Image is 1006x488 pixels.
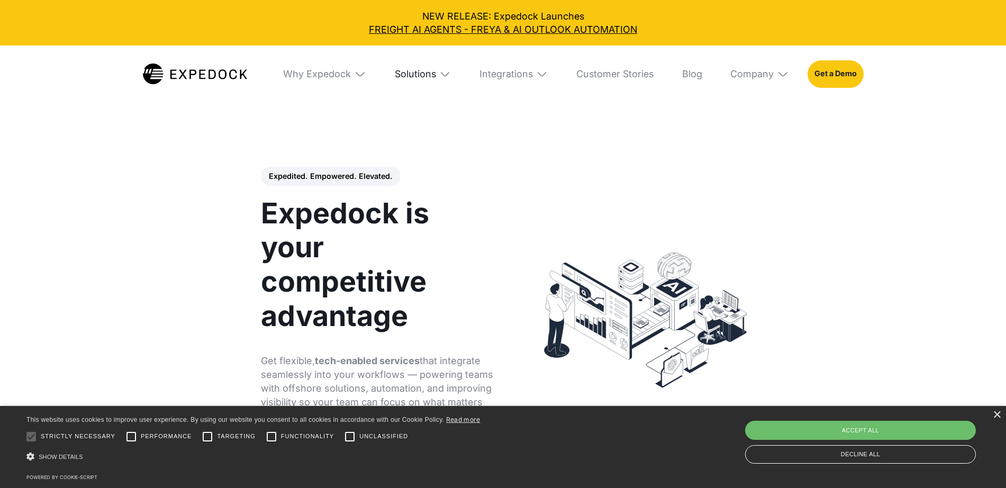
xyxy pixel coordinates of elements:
span: Unclassified [359,432,408,441]
div: Decline all [745,445,976,464]
span: Strictly necessary [41,432,115,441]
div: Close [993,411,1001,419]
a: Powered by cookie-script [26,474,97,480]
div: NEW RELEASE: Expedock Launches [10,10,996,36]
div: Company [730,68,774,80]
p: Get flexible, that integrate seamlessly into your workflows — powering teams with offshore soluti... [261,354,495,423]
div: Accept all [745,421,976,440]
div: Show details [26,449,481,465]
strong: tech-enabled services [315,355,420,366]
div: Company [721,46,798,103]
a: Blog [673,46,712,103]
a: Customer Stories [567,46,663,103]
span: Performance [141,432,192,441]
div: Integrations [479,68,533,80]
a: Read more [446,415,481,423]
div: Solutions [395,68,436,80]
div: Why Expedock [274,46,376,103]
a: Get a Demo [808,60,863,88]
span: Show details [39,454,83,460]
div: Why Expedock [283,68,351,80]
a: FREIGHT AI AGENTS - FREYA & AI OUTLOOK AUTOMATION [10,23,996,36]
div: Integrations [470,46,557,103]
div: Solutions [385,46,460,103]
iframe: Chat Widget [953,437,1006,488]
span: Functionality [281,432,334,441]
span: Targeting [217,432,255,441]
h1: Expedock is your competitive advantage [261,196,495,333]
span: This website uses cookies to improve user experience. By using our website you consent to all coo... [26,416,444,423]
